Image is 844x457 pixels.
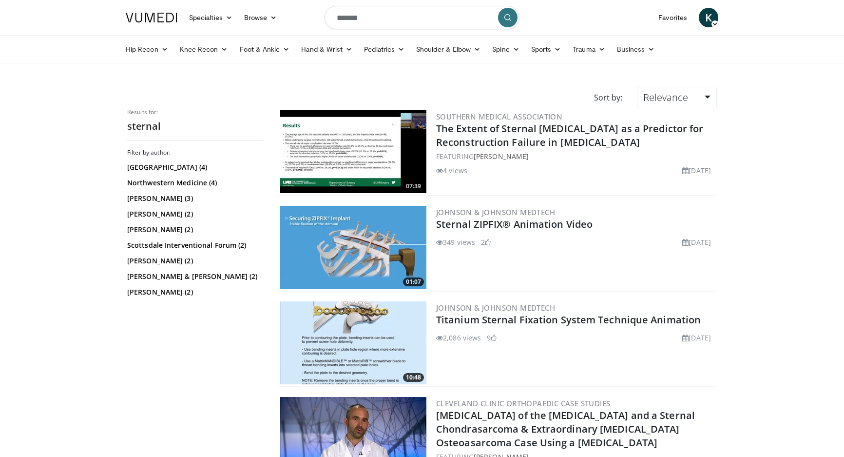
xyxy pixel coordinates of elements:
[643,91,688,104] span: Relevance
[436,112,562,121] a: Southern Medical Association
[474,152,529,161] a: [PERSON_NAME]
[403,373,424,382] span: 10:48
[682,333,711,343] li: [DATE]
[682,165,711,176] li: [DATE]
[403,278,424,286] span: 01:07
[436,218,593,231] a: Sternal ZIPFIX® Animation Video
[127,178,261,188] a: Northwestern Medicine (4)
[127,287,261,297] a: [PERSON_NAME] (2)
[652,8,693,27] a: Favorites
[486,40,525,59] a: Spine
[127,194,261,203] a: [PERSON_NAME] (3)
[436,398,610,408] a: Cleveland Clinic Orthopaedic Case Studies
[567,40,611,59] a: Trauma
[637,87,717,108] a: Relevance
[127,256,261,266] a: [PERSON_NAME] (2)
[127,225,261,235] a: [PERSON_NAME] (2)
[358,40,410,59] a: Pediatrics
[611,40,661,59] a: Business
[481,237,491,247] li: 2
[410,40,486,59] a: Shoulder & Elbow
[234,40,296,59] a: Foot & Ankle
[682,237,711,247] li: [DATE]
[280,206,426,289] a: 01:07
[238,8,283,27] a: Browse
[587,87,630,108] div: Sort by:
[436,409,695,449] a: [MEDICAL_DATA] of the [MEDICAL_DATA] and a Sternal Chondrasarcoma & Extraordinary [MEDICAL_DATA] ...
[525,40,567,59] a: Sports
[436,151,715,161] div: FEATURING
[280,301,426,384] a: 10:48
[280,110,426,193] img: fb07d72d-b786-49d6-b77b-1026d82682f1.300x170_q85_crop-smart_upscale.jpg
[436,303,555,313] a: Johnson & Johnson MedTech
[487,333,497,343] li: 9
[325,6,519,29] input: Search topics, interventions
[127,120,264,133] h2: sternal
[127,209,261,219] a: [PERSON_NAME] (2)
[127,149,264,157] h3: Filter by author:
[174,40,234,59] a: Knee Recon
[120,40,174,59] a: Hip Recon
[127,272,261,281] a: [PERSON_NAME] & [PERSON_NAME] (2)
[127,162,261,172] a: [GEOGRAPHIC_DATA] (4)
[127,108,264,116] p: Results for:
[183,8,238,27] a: Specialties
[127,240,261,250] a: Scottsdale Interventional Forum (2)
[699,8,718,27] a: K
[436,165,467,176] li: 4 views
[280,206,426,289] img: fbf0e43a-3152-4224-9f1c-72bf37491e4f.300x170_q85_crop-smart_upscale.jpg
[280,301,426,384] img: dd394b4f-e7bb-494b-a330-0cf84e2b8be0.300x170_q85_crop-smart_upscale.jpg
[436,122,704,149] a: The Extent of Sternal [MEDICAL_DATA] as a Predictor for Reconstruction Failure in [MEDICAL_DATA]
[403,182,424,191] span: 07:39
[436,313,701,326] a: Titanium Sternal Fixation System Technique Animation
[126,13,177,22] img: VuMedi Logo
[280,110,426,193] a: 07:39
[436,207,555,217] a: Johnson & Johnson MedTech
[436,333,481,343] li: 2,086 views
[436,237,475,247] li: 349 views
[295,40,358,59] a: Hand & Wrist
